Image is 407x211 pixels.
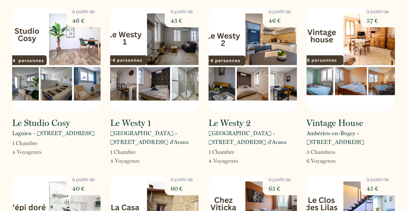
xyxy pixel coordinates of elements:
span: s [333,158,336,164]
p: à partir de [366,8,389,15]
p: 3 Chambre [306,148,336,157]
span: s [39,149,42,155]
h2: Le Westy 2 [208,119,251,127]
p: 4 Voyageur [208,157,238,165]
p: 65 € [269,183,291,194]
p: à partir de [269,176,291,183]
p: à partir de [72,8,95,15]
p: 40 € [72,183,95,194]
h2: Le Westy 1 [110,119,151,127]
h2: Le Studio Cosy [12,119,70,127]
p: 6 Voyageur [306,157,336,165]
p: à partir de [171,8,193,15]
p: 1 Chambre [110,148,140,157]
p: 1 Chambre [12,139,42,148]
p: à partir de [269,8,291,15]
p: 46 € [269,15,291,26]
span: s [137,158,140,164]
p: 4 Voyageur [12,148,42,157]
p: à partir de [171,176,193,183]
p: à partir de [72,176,95,183]
p: 1 Chambre [208,148,238,157]
p: 45 € [366,183,389,194]
img: rental-image [110,7,199,111]
p: Lagnieu - [STREET_ADDRESS] [12,129,95,138]
img: rental-image [306,7,395,111]
p: à partir de [366,176,389,183]
p: [GEOGRAPHIC_DATA] - [STREET_ADDRESS] d'Avaux [110,129,199,147]
p: 4 Voyageur [110,157,140,165]
p: 46 € [72,15,95,26]
p: Ambérieu-en-Bugey - [STREET_ADDRESS] [306,129,395,147]
img: rental-image [208,7,297,111]
p: 57 € [366,15,389,26]
span: s [333,149,335,155]
p: 60 € [171,183,193,194]
span: s [236,158,238,164]
p: 45 € [171,15,193,26]
p: [GEOGRAPHIC_DATA] - [STREET_ADDRESS] d'Avaux [208,129,297,147]
img: rental-image [12,7,101,111]
h2: Vintage House [306,119,363,127]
